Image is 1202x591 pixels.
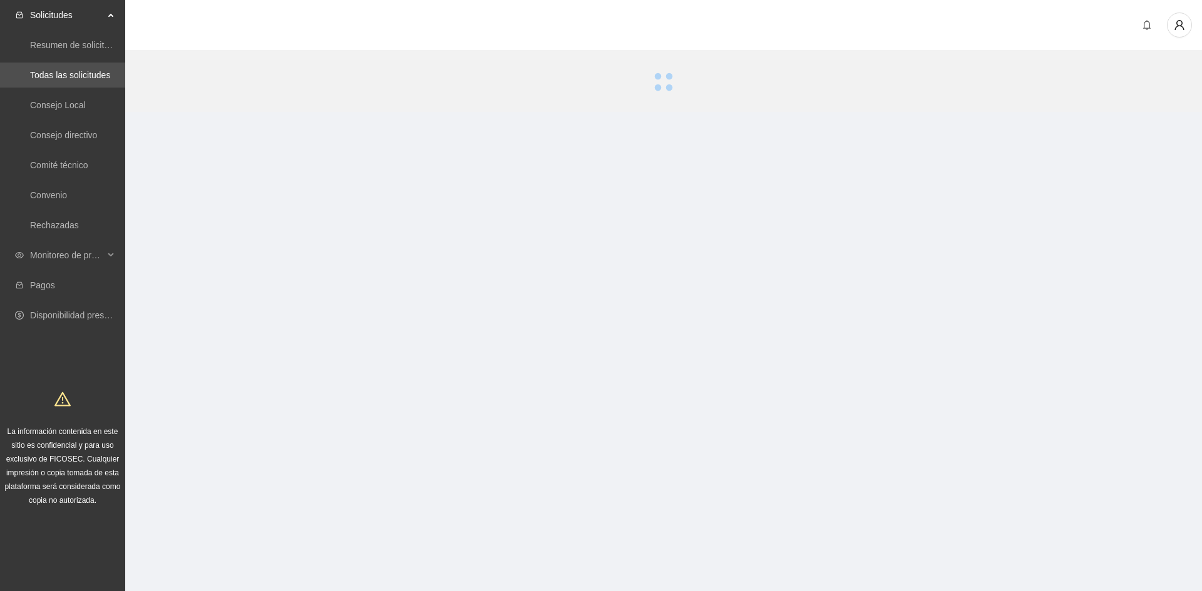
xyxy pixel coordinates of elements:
[30,70,110,80] a: Todas las solicitudes
[1168,19,1191,31] span: user
[30,190,67,200] a: Convenio
[30,3,104,28] span: Solicitudes
[30,100,86,110] a: Consejo Local
[1167,13,1192,38] button: user
[15,11,24,19] span: inbox
[54,391,71,407] span: warning
[15,251,24,260] span: eye
[1137,15,1157,35] button: bell
[30,40,171,50] a: Resumen de solicitudes por aprobar
[30,220,79,230] a: Rechazadas
[30,280,55,290] a: Pagos
[30,310,137,320] a: Disponibilidad presupuestal
[30,160,88,170] a: Comité técnico
[5,427,121,505] span: La información contenida en este sitio es confidencial y para uso exclusivo de FICOSEC. Cualquier...
[1138,20,1156,30] span: bell
[30,243,104,268] span: Monitoreo de proyectos
[30,130,97,140] a: Consejo directivo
